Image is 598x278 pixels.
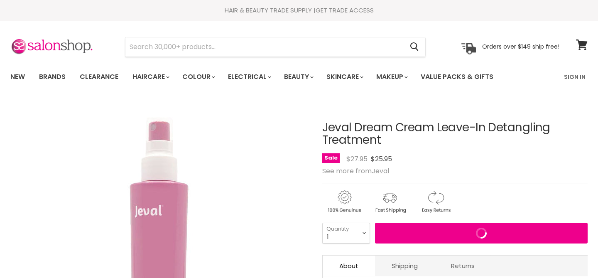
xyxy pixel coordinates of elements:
a: Electrical [222,68,276,86]
p: Orders over $149 ship free! [482,43,559,50]
span: See more from [322,166,389,176]
form: Product [125,37,426,57]
img: returns.gif [414,189,458,214]
a: New [4,68,31,86]
a: Beauty [278,68,319,86]
ul: Main menu [4,65,529,89]
a: GET TRADE ACCESS [316,6,374,15]
a: Makeup [370,68,413,86]
input: Search [125,37,403,57]
a: Shipping [375,256,434,276]
img: shipping.gif [368,189,412,214]
h1: Jeval Dream Cream Leave-In Detangling Treatment [322,121,588,147]
a: About [323,256,375,276]
span: Sale [322,153,340,163]
a: Value Packs & Gifts [414,68,500,86]
img: genuine.gif [322,189,366,214]
span: $27.95 [346,154,368,164]
a: Skincare [320,68,368,86]
a: Clearance [74,68,125,86]
a: Returns [434,256,491,276]
select: Quantity [322,223,370,244]
a: Haircare [126,68,174,86]
a: Colour [176,68,220,86]
span: $25.95 [371,154,392,164]
a: Brands [33,68,72,86]
button: Search [403,37,425,57]
a: Sign In [559,68,591,86]
a: Jeval [372,166,389,176]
